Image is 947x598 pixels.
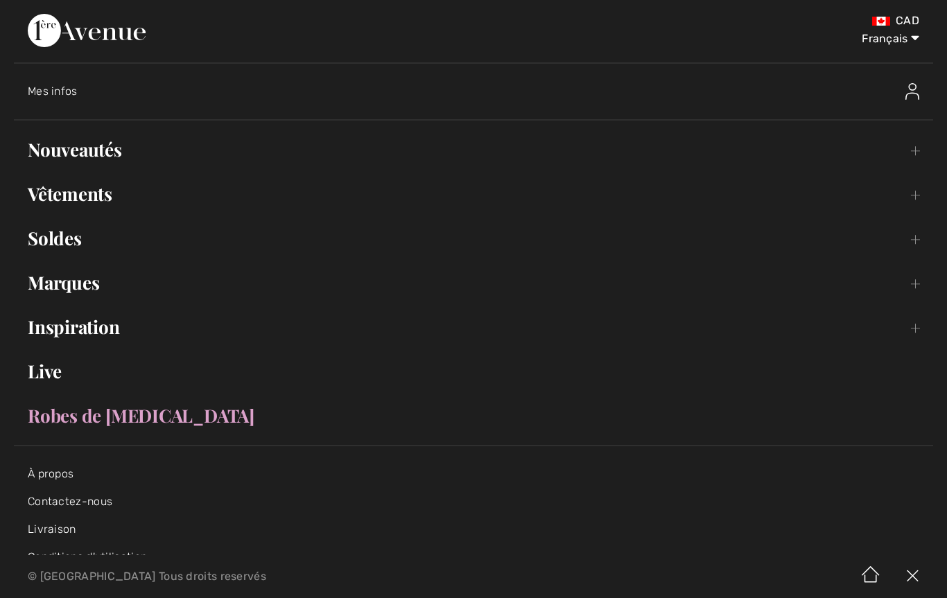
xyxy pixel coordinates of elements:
[28,572,556,581] p: © [GEOGRAPHIC_DATA] Tous droits reservés
[850,555,892,598] img: Accueil
[28,467,73,480] a: À propos
[28,85,78,98] span: Mes infos
[14,401,933,431] a: Robes de [MEDICAL_DATA]
[14,223,933,254] a: Soldes
[14,179,933,209] a: Vêtements
[14,134,933,165] a: Nouveautés
[892,555,933,598] img: X
[28,522,76,536] a: Livraison
[14,267,933,298] a: Marques
[556,14,919,28] div: CAD
[28,495,112,508] a: Contactez-nous
[28,550,147,563] a: Conditions d'utilisation
[14,356,933,387] a: Live
[28,69,933,114] a: Mes infosMes infos
[28,14,146,47] img: 1ère Avenue
[905,83,919,100] img: Mes infos
[14,312,933,342] a: Inspiration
